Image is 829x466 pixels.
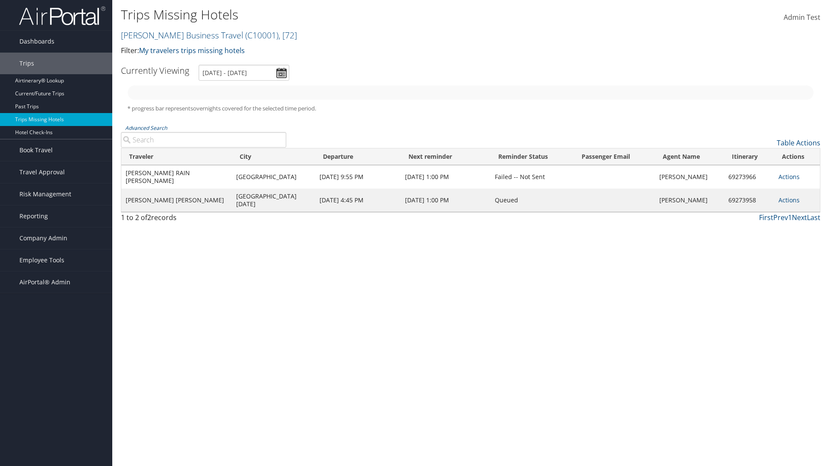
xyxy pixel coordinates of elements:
[278,29,297,41] span: , [ 72 ]
[121,165,232,189] td: [PERSON_NAME] RAIN [PERSON_NAME]
[401,148,490,165] th: Next reminder
[490,165,574,189] td: Failed -- Not Sent
[724,148,774,165] th: Itinerary
[490,148,574,165] th: Reminder Status
[232,148,315,165] th: City: activate to sort column ascending
[724,189,774,212] td: 69273958
[655,148,724,165] th: Agent Name
[19,53,34,74] span: Trips
[778,173,800,181] a: Actions
[724,165,774,189] td: 69273966
[232,189,315,212] td: [GEOGRAPHIC_DATA][DATE]
[784,4,820,31] a: Admin Test
[121,212,286,227] div: 1 to 2 of records
[19,271,70,293] span: AirPortal® Admin
[19,6,105,26] img: airportal-logo.png
[655,189,724,212] td: [PERSON_NAME]
[490,189,574,212] td: Queued
[777,138,820,148] a: Table Actions
[774,148,820,165] th: Actions
[19,249,64,271] span: Employee Tools
[199,65,289,81] input: [DATE] - [DATE]
[759,213,773,222] a: First
[232,165,315,189] td: [GEOGRAPHIC_DATA]
[147,213,151,222] span: 2
[19,227,67,249] span: Company Admin
[121,148,232,165] th: Traveler: activate to sort column ascending
[19,139,53,161] span: Book Travel
[121,132,286,148] input: Advanced Search
[773,213,788,222] a: Prev
[315,189,401,212] td: [DATE] 4:45 PM
[19,205,48,227] span: Reporting
[655,165,724,189] td: [PERSON_NAME]
[401,189,490,212] td: [DATE] 1:00 PM
[574,148,655,165] th: Passenger Email: activate to sort column ascending
[125,124,167,132] a: Advanced Search
[19,161,65,183] span: Travel Approval
[315,148,401,165] th: Departure: activate to sort column ascending
[121,45,587,57] p: Filter:
[401,165,490,189] td: [DATE] 1:00 PM
[127,104,814,113] h5: * progress bar represents overnights covered for the selected time period.
[315,165,401,189] td: [DATE] 9:55 PM
[19,31,54,52] span: Dashboards
[121,29,297,41] a: [PERSON_NAME] Business Travel
[245,29,278,41] span: ( C10001 )
[778,196,800,204] a: Actions
[121,189,232,212] td: [PERSON_NAME] [PERSON_NAME]
[19,183,71,205] span: Risk Management
[807,213,820,222] a: Last
[792,213,807,222] a: Next
[121,65,189,76] h3: Currently Viewing
[121,6,587,24] h1: Trips Missing Hotels
[788,213,792,222] a: 1
[139,46,245,55] a: My travelers trips missing hotels
[784,13,820,22] span: Admin Test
